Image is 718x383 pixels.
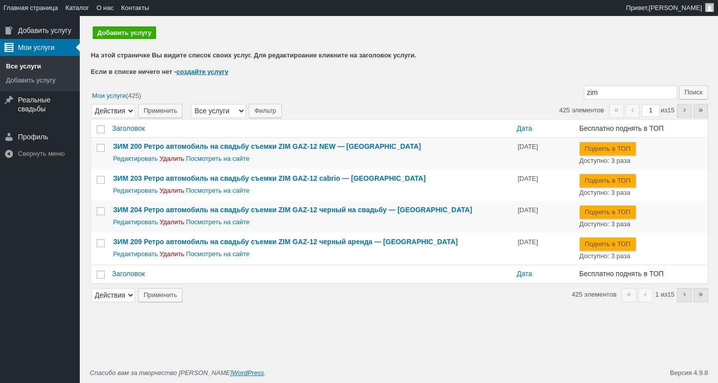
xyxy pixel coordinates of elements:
[683,105,686,114] span: ›
[160,187,184,194] a: Удалить
[113,187,160,194] span: |
[513,120,574,138] a: Дата
[113,218,158,226] a: Редактировать
[113,250,158,258] a: Редактировать
[579,220,630,228] span: Доступно: 3 раза
[186,155,249,162] a: Посмотреть на сайте
[579,174,636,188] button: Поднять в ТОП
[667,291,674,298] span: 15
[513,170,574,202] td: [DATE]
[579,157,630,164] span: Доступно: 3 раза
[579,252,630,260] span: Доступно: 3 раза
[113,155,160,162] span: |
[579,189,630,196] span: Доступно: 3 раза
[579,142,636,156] button: Поднять в ТОП
[683,290,686,298] span: ›
[655,291,676,298] span: 1 из
[108,120,513,138] a: Заголовок
[113,206,472,214] a: ЗИМ 204 Ретро автомобиль на свадьбу съемки ZIM GAZ-12 черный на свадьбу — [GEOGRAPHIC_DATA]
[91,67,708,77] p: Если в списке ничего нет -
[186,250,249,258] a: Посмотреть на сайте
[574,265,708,283] th: Бесплатно поднять в ТОП
[513,265,574,283] a: Дата
[232,369,264,377] a: WordPress
[160,250,184,258] a: Удалить
[90,369,266,377] span: Спасибо вам за творчество [PERSON_NAME] .
[126,92,141,99] span: (425)
[249,104,282,118] input: Фильтр
[579,237,636,251] button: Поднять в ТОП
[112,124,145,134] span: Заголовок
[138,288,182,302] input: Применить
[91,90,143,100] a: Мои услуги(425)
[160,187,186,194] span: |
[160,155,186,162] span: |
[112,269,145,279] span: Заголовок
[609,104,624,118] span: «
[699,105,703,114] span: »
[113,155,158,162] a: Редактировать
[699,290,703,298] span: »
[513,201,574,233] td: [DATE]
[160,250,186,258] span: |
[113,238,458,246] a: ЗИМ 209 Ретро автомобиль на свадьбу съемки ZIM GAZ-12 черный аренда — [GEOGRAPHIC_DATA]
[160,155,184,162] a: Удалить
[113,250,160,258] span: |
[90,16,718,345] div: Основное содержимое
[667,106,674,114] span: 15
[513,138,574,170] td: [DATE]
[186,218,249,226] a: Посмотреть на сайте
[93,26,156,39] a: Добавить услугу
[113,218,160,226] span: |
[113,174,426,182] a: ЗИМ 203 Ретро автомобиль на свадьбу съемки ZIM GAZ-12 cabrio — [GEOGRAPHIC_DATA]
[670,368,708,378] p: Версия 4.9.8
[574,120,708,138] th: Бесплатно поднять в ТОП
[579,205,636,219] button: Поднять в ТОП
[638,288,653,302] span: ‹
[160,218,184,226] a: Удалить
[177,68,228,75] a: создайте услугу
[160,218,186,226] span: |
[513,233,574,265] td: [DATE]
[517,269,532,279] span: Дата
[113,187,158,194] a: Редактировать
[649,4,702,11] span: [PERSON_NAME]
[661,106,676,114] span: из
[138,104,182,118] input: Применить
[108,265,513,283] a: Заголовок
[559,106,604,114] span: 425 элементов
[113,142,421,150] a: ЗИМ 200 Ретро автомобиль на свадьбу съемки ZIM GAZ-12 NEW — [GEOGRAPHIC_DATA]
[91,50,708,60] p: На этой страничке Вы видите список своих услуг. Для редактироание кликните на заголовок услуги.
[517,124,532,134] span: Дата
[622,288,636,302] span: «
[625,104,640,118] span: ‹
[679,85,708,99] input: Поиск
[572,291,617,298] span: 425 элементов
[186,187,249,194] a: Посмотреть на сайте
